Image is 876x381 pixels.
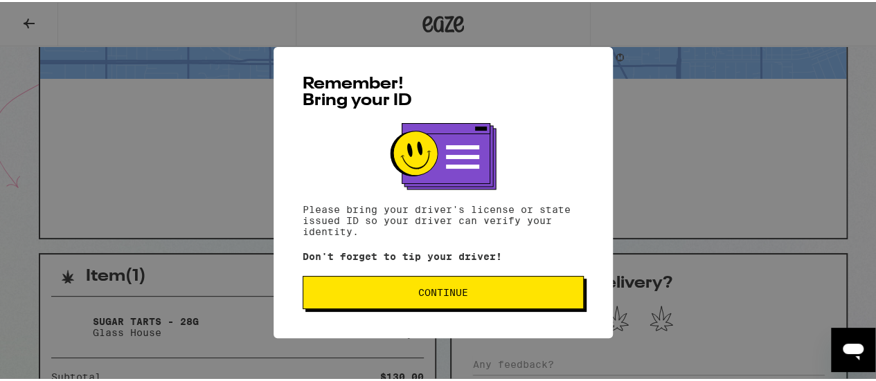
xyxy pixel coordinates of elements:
span: Continue [418,286,468,295]
p: Please bring your driver's license or state issued ID so your driver can verify your identity. [303,202,584,235]
p: Don't forget to tip your driver! [303,249,584,260]
iframe: Button to launch messaging window [831,326,875,370]
button: Continue [303,274,584,307]
span: Remember! Bring your ID [303,74,412,107]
